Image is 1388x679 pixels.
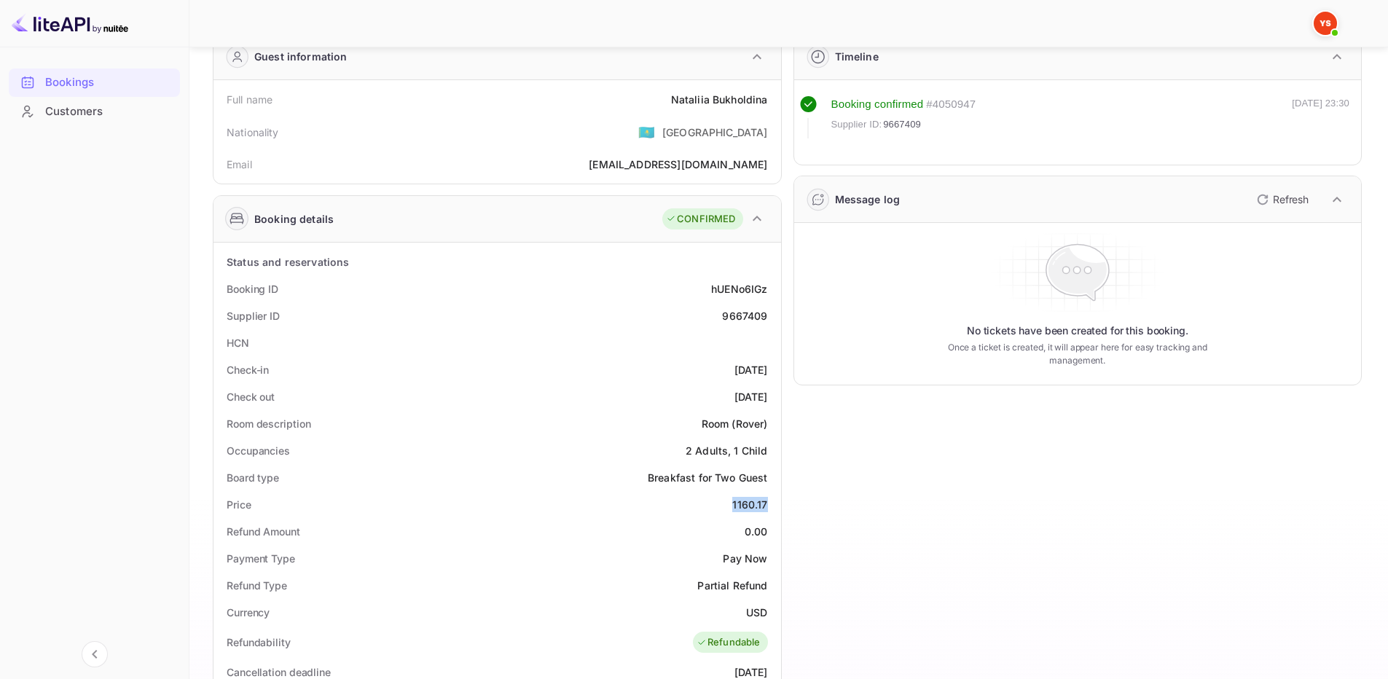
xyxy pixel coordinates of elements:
[227,551,295,566] div: Payment Type
[666,212,735,227] div: CONFIRMED
[734,362,768,377] div: [DATE]
[227,635,291,650] div: Refundability
[722,308,767,323] div: 9667409
[227,254,349,270] div: Status and reservations
[227,497,251,512] div: Price
[82,641,108,667] button: Collapse navigation
[9,98,180,125] a: Customers
[1248,188,1314,211] button: Refresh
[227,443,290,458] div: Occupancies
[662,125,768,140] div: [GEOGRAPHIC_DATA]
[254,211,334,227] div: Booking details
[45,74,173,91] div: Bookings
[45,103,173,120] div: Customers
[734,389,768,404] div: [DATE]
[227,605,270,620] div: Currency
[697,635,761,650] div: Refundable
[883,117,921,132] span: 9667409
[746,605,767,620] div: USD
[227,308,280,323] div: Supplier ID
[227,578,287,593] div: Refund Type
[926,96,976,113] div: # 4050947
[227,524,300,539] div: Refund Amount
[831,117,882,132] span: Supplier ID:
[831,96,924,113] div: Booking confirmed
[227,92,272,107] div: Full name
[671,92,768,107] div: Nataliia Bukholdina
[732,497,767,512] div: 1160.17
[1292,96,1349,138] div: [DATE] 23:30
[9,68,180,95] a: Bookings
[835,192,901,207] div: Message log
[925,341,1230,367] p: Once a ticket is created, it will appear here for easy tracking and management.
[835,49,879,64] div: Timeline
[967,323,1188,338] p: No tickets have been created for this booking.
[227,335,249,350] div: HCN
[723,551,767,566] div: Pay Now
[1314,12,1337,35] img: Yandex Support
[9,98,180,126] div: Customers
[227,125,279,140] div: Nationality
[711,281,767,297] div: hUENo6IGz
[12,12,128,35] img: LiteAPI logo
[638,119,655,145] span: United States
[648,470,767,485] div: Breakfast for Two Guest
[227,281,278,297] div: Booking ID
[589,157,767,172] div: [EMAIL_ADDRESS][DOMAIN_NAME]
[227,157,252,172] div: Email
[9,68,180,97] div: Bookings
[1273,192,1309,207] p: Refresh
[745,524,768,539] div: 0.00
[227,362,269,377] div: Check-in
[227,416,310,431] div: Room description
[254,49,348,64] div: Guest information
[227,470,279,485] div: Board type
[227,389,275,404] div: Check out
[702,416,768,431] div: Room (Rover)
[686,443,768,458] div: 2 Adults, 1 Child
[697,578,767,593] div: Partial Refund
